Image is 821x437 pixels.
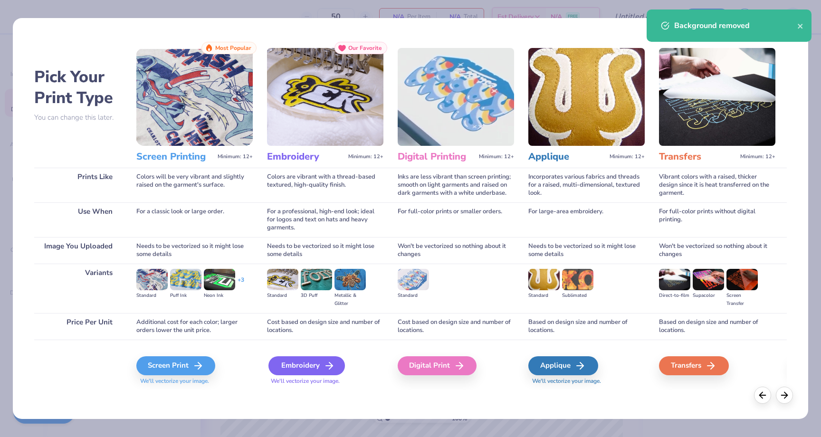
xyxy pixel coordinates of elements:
div: Digital Print [398,356,477,375]
h3: Embroidery [267,151,344,163]
span: Most Popular [215,45,251,51]
div: Transfers [659,356,729,375]
button: close [797,20,804,31]
div: 3D Puff [301,292,332,300]
div: Colors will be very vibrant and slightly raised on the garment's surface. [136,168,253,202]
img: Applique [528,48,645,146]
span: Our Favorite [348,45,382,51]
img: Embroidery [267,48,383,146]
div: Image You Uploaded [34,237,122,264]
span: Minimum: 12+ [610,153,645,160]
div: For full-color prints or smaller orders. [398,202,514,237]
h3: Digital Printing [398,151,475,163]
div: Colors are vibrant with a thread-based textured, high-quality finish. [267,168,383,202]
div: Incorporates various fabrics and threads for a raised, multi-dimensional, textured look. [528,168,645,202]
h3: Transfers [659,151,736,163]
img: Direct-to-film [659,269,690,290]
div: Screen Transfer [726,292,758,308]
div: Cost based on design size and number of locations. [398,313,514,340]
div: Sublimated [562,292,593,300]
div: Direct-to-film [659,292,690,300]
div: Won't be vectorized so nothing about it changes [398,237,514,264]
img: Standard [528,269,560,290]
div: Vibrant colors with a raised, thicker design since it is heat transferred on the garment. [659,168,775,202]
span: We'll vectorize your image. [267,377,383,385]
div: Standard [136,292,168,300]
div: Puff Ink [170,292,201,300]
img: Transfers [659,48,775,146]
div: Neon Ink [204,292,235,300]
div: Additional cost for each color; larger orders lower the unit price. [136,313,253,340]
div: Embroidery [268,356,345,375]
img: Puff Ink [170,269,201,290]
div: For a classic look or large order. [136,202,253,237]
img: Sublimated [562,269,593,290]
h3: Applique [528,151,606,163]
img: Neon Ink [204,269,235,290]
div: Inks are less vibrant than screen printing; smooth on light garments and raised on dark garments ... [398,168,514,202]
div: Needs to be vectorized so it might lose some details [528,237,645,264]
img: Standard [136,269,168,290]
img: Screen Transfer [726,269,758,290]
img: Standard [267,269,298,290]
div: For a professional, high-end look; ideal for logos and text on hats and heavy garments. [267,202,383,237]
div: Supacolor [693,292,724,300]
img: Digital Printing [398,48,514,146]
div: For full-color prints without digital printing. [659,202,775,237]
span: Minimum: 12+ [348,153,383,160]
span: We'll vectorize your image. [528,377,645,385]
div: Needs to be vectorized so it might lose some details [267,237,383,264]
img: Supacolor [693,269,724,290]
div: Standard [398,292,429,300]
h2: Pick Your Print Type [34,66,122,108]
div: Screen Print [136,356,215,375]
div: Background removed [674,20,797,31]
img: Standard [398,269,429,290]
p: You can change this later. [34,114,122,122]
div: Won't be vectorized so nothing about it changes [659,237,775,264]
div: Cost based on design size and number of locations. [267,313,383,340]
span: Minimum: 12+ [740,153,775,160]
div: For large-area embroidery. [528,202,645,237]
div: Prints Like [34,168,122,202]
div: Based on design size and number of locations. [659,313,775,340]
div: + 3 [238,276,244,292]
img: 3D Puff [301,269,332,290]
span: Minimum: 12+ [479,153,514,160]
div: Standard [267,292,298,300]
div: Metallic & Glitter [334,292,366,308]
div: Needs to be vectorized so it might lose some details [136,237,253,264]
div: Use When [34,202,122,237]
h3: Screen Printing [136,151,214,163]
div: Price Per Unit [34,313,122,340]
div: Applique [528,356,598,375]
img: Metallic & Glitter [334,269,366,290]
span: We'll vectorize your image. [136,377,253,385]
div: Based on design size and number of locations. [528,313,645,340]
img: Screen Printing [136,48,253,146]
div: Variants [34,264,122,313]
div: Standard [528,292,560,300]
span: Minimum: 12+ [218,153,253,160]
